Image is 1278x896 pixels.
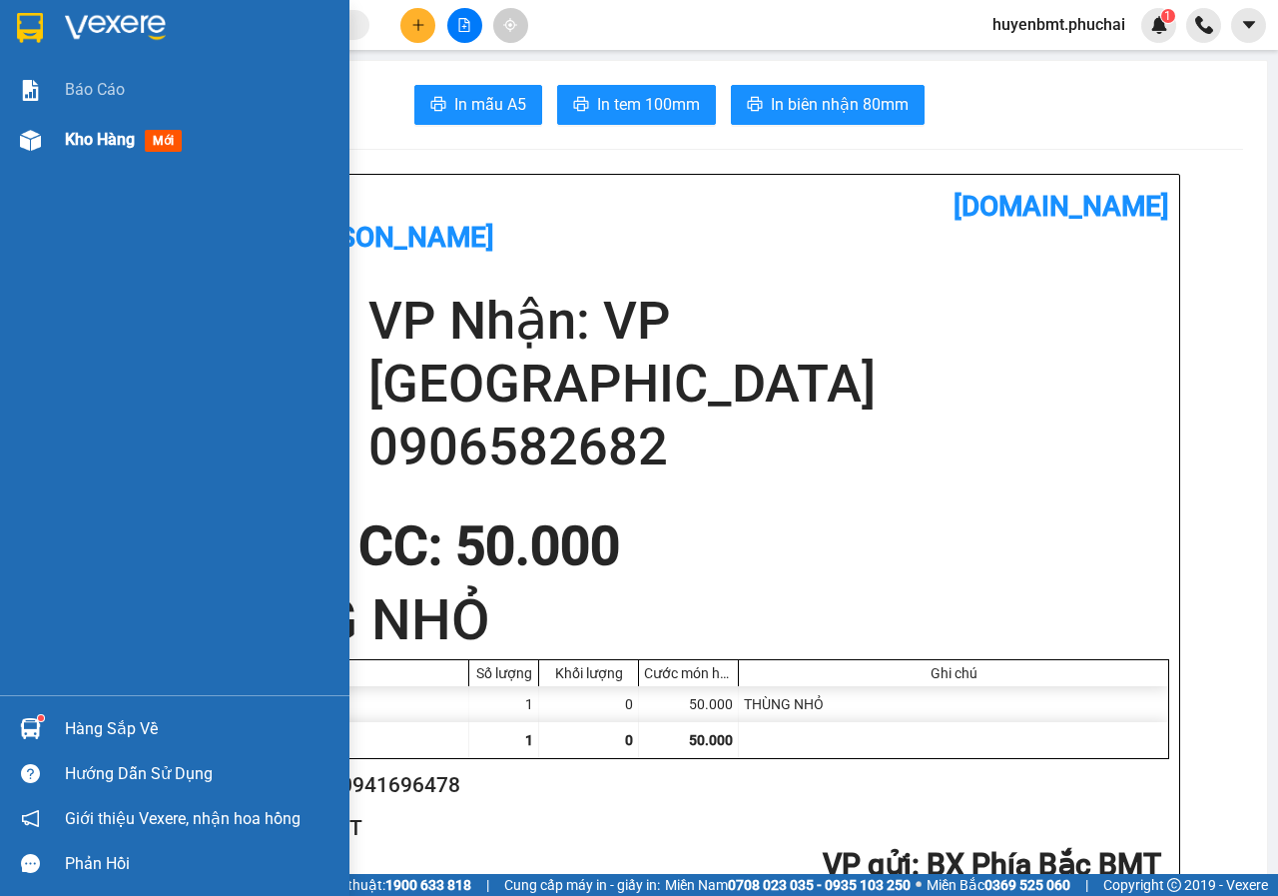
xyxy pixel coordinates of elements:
[728,877,911,893] strong: 0708 023 035 - 0935 103 250
[411,18,425,32] span: plus
[65,849,334,879] div: Phản hồi
[169,581,1169,659] h1: THÙNG NHỎ
[457,18,471,32] span: file-add
[544,665,633,681] div: Khối lượng
[65,759,334,789] div: Hướng dẫn sử dụng
[1150,16,1168,34] img: icon-new-feature
[739,686,1168,722] div: THÙNG NHỎ
[469,686,539,722] div: 1
[731,85,925,125] button: printerIn biên nhận 80mm
[169,769,1161,802] h2: Người gửi: XUÂN - 0941696478
[747,96,763,115] span: printer
[525,732,533,748] span: 1
[414,85,542,125] button: printerIn mẫu A5
[504,874,660,896] span: Cung cấp máy in - giấy in:
[20,718,41,739] img: warehouse-icon
[17,89,177,117] div: 0941696478
[430,96,446,115] span: printer
[689,732,733,748] span: 50.000
[539,686,639,722] div: 0
[368,416,1169,478] h2: 0906582682
[916,881,922,889] span: ⚪️
[1085,874,1088,896] span: |
[65,714,334,744] div: Hàng sắp về
[46,117,109,152] span: BMT
[454,92,526,117] span: In mẫu A5
[65,806,301,831] span: Giới thiệu Vexere, nhận hoa hồng
[474,665,533,681] div: Số lượng
[493,8,528,43] button: aim
[1240,16,1258,34] span: caret-down
[368,290,1169,416] h2: VP Nhận: VP [GEOGRAPHIC_DATA]
[169,812,1161,845] h2: Lấy dọc đường: BMT
[21,764,40,783] span: question-circle
[20,130,41,151] img: warehouse-icon
[597,92,700,117] span: In tem 100mm
[644,665,733,681] div: Cước món hàng
[145,130,182,152] span: mới
[984,877,1070,893] strong: 0369 525 060
[17,17,177,65] div: BX Phía Bắc BMT
[1195,16,1213,34] img: phone-icon
[954,190,1169,223] b: [DOMAIN_NAME]
[1231,8,1266,43] button: caret-down
[65,130,135,149] span: Kho hàng
[639,686,739,722] div: 50.000
[191,17,393,65] div: VP [GEOGRAPHIC_DATA]
[21,854,40,873] span: message
[288,874,471,896] span: Hỗ trợ kỹ thuật:
[503,18,517,32] span: aim
[65,77,125,102] span: Báo cáo
[771,92,909,117] span: In biên nhận 80mm
[557,85,716,125] button: printerIn tem 100mm
[191,65,393,93] div: 0906582682
[976,12,1141,37] span: huyenbmt.phuchai
[21,809,40,828] span: notification
[1164,9,1171,23] span: 1
[169,845,1161,886] h2: : BX Phía Bắc BMT
[927,874,1070,896] span: Miền Bắc
[744,665,1163,681] div: Ghi chú
[447,8,482,43] button: file-add
[17,65,177,89] div: XUÂN
[665,874,911,896] span: Miền Nam
[625,732,633,748] span: 0
[279,221,494,254] b: [PERSON_NAME]
[20,80,41,101] img: solution-icon
[573,96,589,115] span: printer
[17,19,48,40] span: Gửi:
[346,516,632,576] div: CC : 50.000
[17,128,46,149] span: DĐ:
[400,8,435,43] button: plus
[486,874,489,896] span: |
[1161,9,1175,23] sup: 1
[1167,878,1181,892] span: copyright
[38,715,44,721] sup: 1
[385,877,471,893] strong: 1900 633 818
[823,847,912,882] span: VP gửi
[191,19,239,40] span: Nhận:
[17,13,43,43] img: logo-vxr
